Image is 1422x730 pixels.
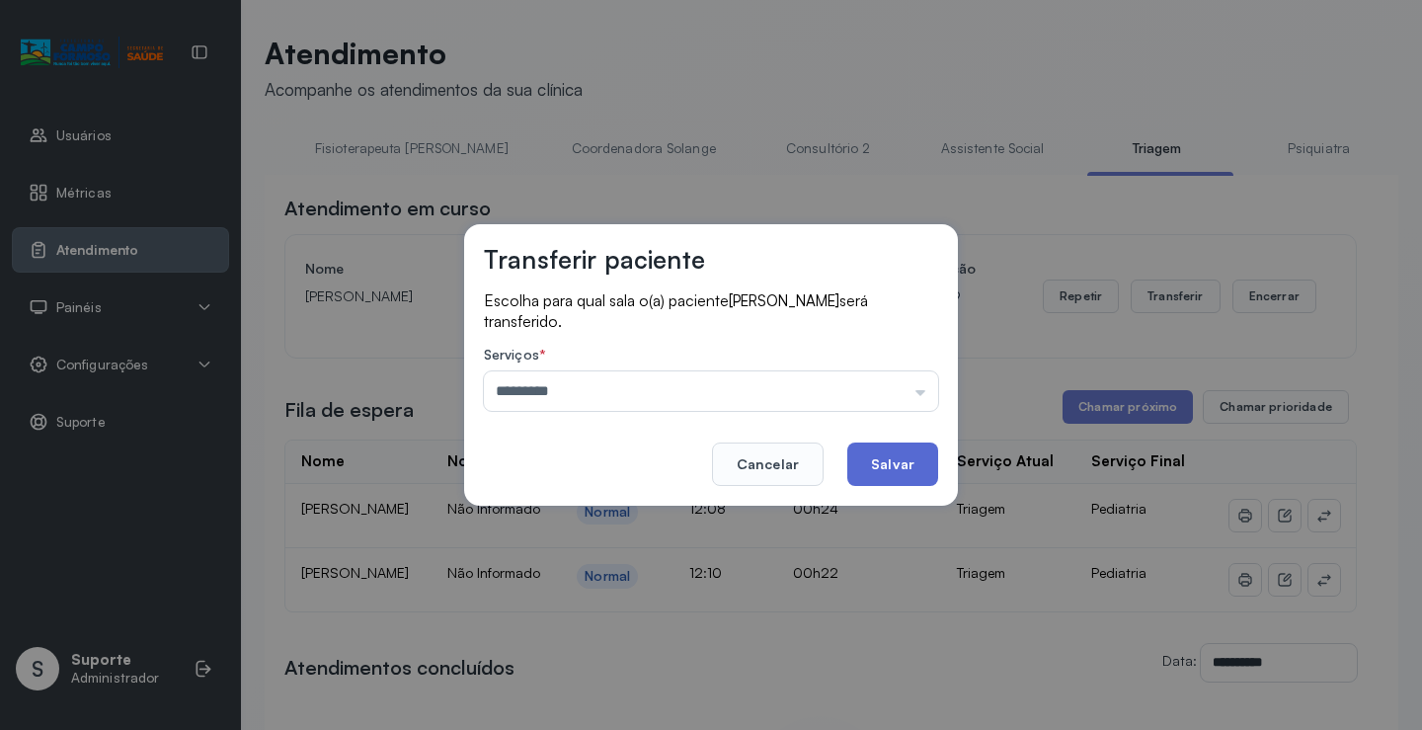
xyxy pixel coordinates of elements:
span: [PERSON_NAME] [729,291,839,310]
p: Escolha para qual sala o(a) paciente será transferido. [484,290,938,331]
span: Serviços [484,346,539,363]
h3: Transferir paciente [484,244,705,275]
button: Salvar [847,443,938,486]
button: Cancelar [712,443,824,486]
